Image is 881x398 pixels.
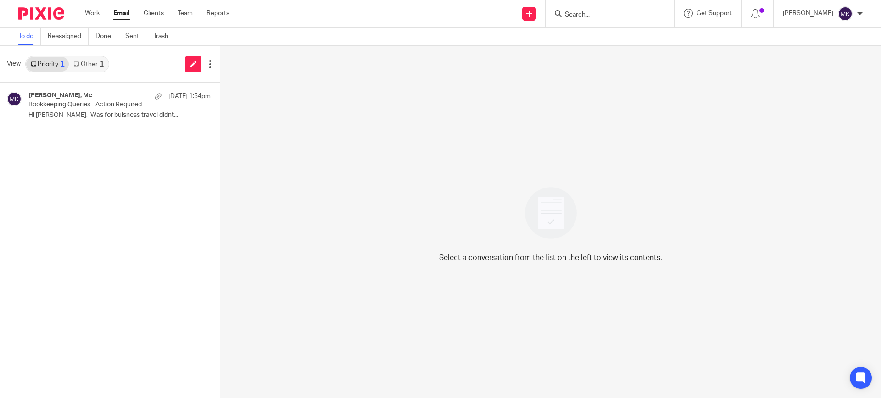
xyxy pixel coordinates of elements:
a: Reports [206,9,229,18]
p: [DATE] 1:54pm [168,92,211,101]
input: Search [564,11,647,19]
img: image [519,181,583,245]
a: Sent [125,28,146,45]
a: Other1 [69,57,108,72]
span: View [7,59,21,69]
p: Select a conversation from the list on the left to view its contents. [439,252,662,263]
span: Get Support [697,10,732,17]
img: svg%3E [7,92,22,106]
a: Team [178,9,193,18]
p: [PERSON_NAME] [783,9,833,18]
div: 1 [100,61,104,67]
a: To do [18,28,41,45]
img: svg%3E [838,6,853,21]
a: Done [95,28,118,45]
img: Pixie [18,7,64,20]
h4: [PERSON_NAME], Me [28,92,92,99]
div: 1 [61,61,64,67]
a: Reassigned [48,28,89,45]
a: Clients [144,9,164,18]
p: Hi [PERSON_NAME], Was for buisness travel didnt... [28,111,211,119]
a: Trash [153,28,175,45]
a: Email [113,9,130,18]
p: Bookkeeping Queries - Action Required [28,101,174,109]
a: Priority1 [26,57,69,72]
a: Work [85,9,100,18]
